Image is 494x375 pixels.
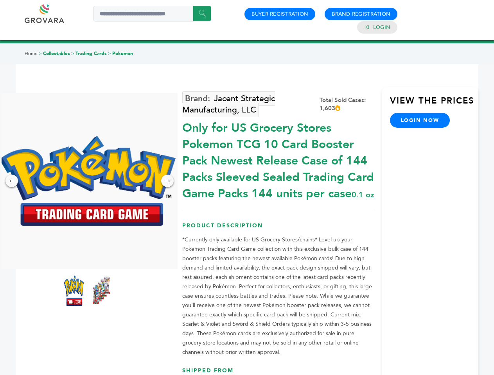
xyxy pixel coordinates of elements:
[161,175,174,187] div: →
[182,116,374,202] div: Only for US Grocery Stores Pokemon TCG 10 Card Booster Pack Newest Release Case of 144 Packs Slee...
[320,96,374,112] div: Total Sold Cases: 1,603
[352,189,374,200] span: 0.1 oz
[64,275,84,306] img: *Only for US Grocery Stores* Pokemon TCG 10 Card Booster Pack – Newest Release (Case of 144 Packs...
[39,50,42,57] span: >
[75,50,107,57] a: Trading Cards
[25,50,38,57] a: Home
[112,50,133,57] a: Pokemon
[5,175,18,187] div: ←
[182,91,275,117] a: Jacent Strategic Manufacturing, LLC
[108,50,111,57] span: >
[373,24,390,31] a: Login
[182,222,374,236] h3: Product Description
[332,11,390,18] a: Brand Registration
[43,50,70,57] a: Collectables
[182,235,374,357] p: *Currently only available for US Grocery Stores/chains* Level up your Pokémon Trading Card Game c...
[71,50,74,57] span: >
[93,6,211,21] input: Search a product or brand...
[390,113,450,128] a: login now
[390,95,478,113] h3: View the Prices
[251,11,308,18] a: Buyer Registration
[92,275,111,306] img: *Only for US Grocery Stores* Pokemon TCG 10 Card Booster Pack – Newest Release (Case of 144 Packs...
